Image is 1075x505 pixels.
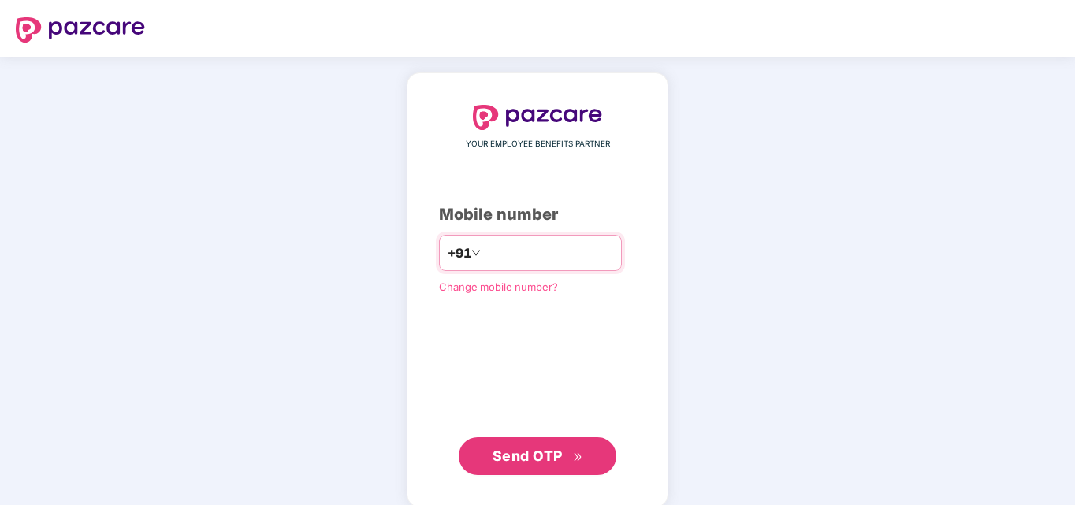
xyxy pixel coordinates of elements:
[471,248,481,258] span: down
[439,202,636,227] div: Mobile number
[439,280,558,293] a: Change mobile number?
[16,17,145,43] img: logo
[448,243,471,263] span: +91
[473,105,602,130] img: logo
[573,452,583,462] span: double-right
[459,437,616,475] button: Send OTPdouble-right
[493,447,563,464] span: Send OTP
[466,138,610,150] span: YOUR EMPLOYEE BENEFITS PARTNER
